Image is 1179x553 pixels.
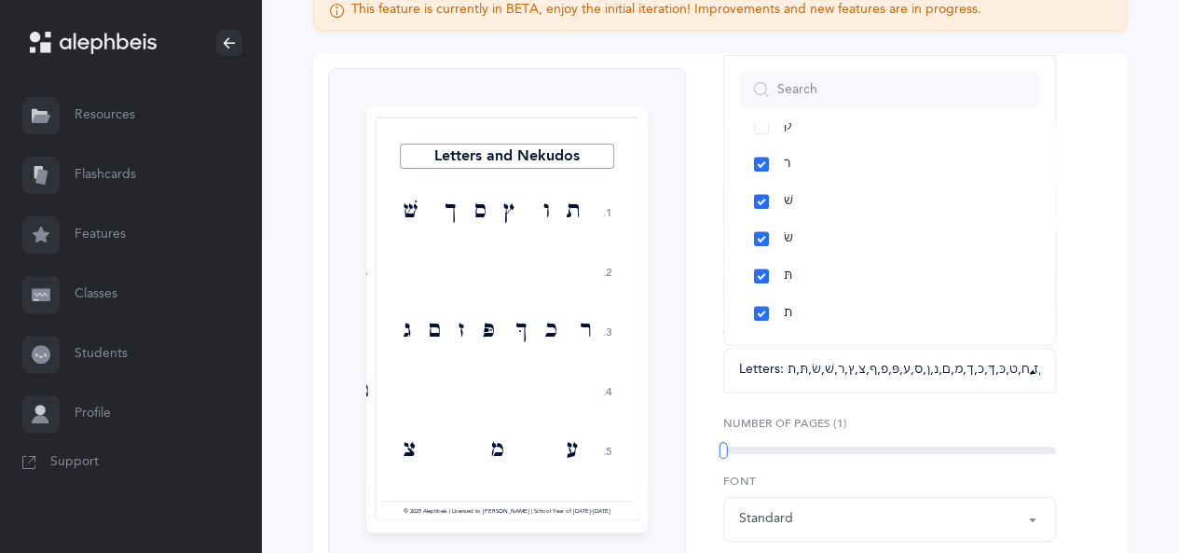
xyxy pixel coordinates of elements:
[784,230,793,247] span: שׂ
[784,193,793,210] span: שׁ
[784,118,792,135] span: ק
[784,156,790,173] span: ר
[723,497,1056,542] button: Standard
[788,360,1040,380] div: בּ , ב , ג , ד , ו , ז , ח , ט , כּ , ךּ , כ , ך , מ , ם , נ , ן , ס , ע , פּ , פ , ף , צ , ץ , ר...
[723,473,1056,490] label: Font
[739,71,1040,108] input: Search
[351,1,981,20] div: This feature is currently in BETA, enjoy the initial iteration! Improvements and new features are...
[723,348,1056,393] button: בּ, ב, ג, ד, ו, ז, ח, ט, כּ, ךּ, כ, ך, מ, ם, נ, ן, ס, ע, פּ, פ, ף, צ, ץ, ר, שׁ, שׂ, תּ, ת
[50,453,99,472] span: Support
[739,360,788,380] div: Letters:
[723,415,1056,432] label: Number of Pages (1)
[739,509,793,529] div: Standard
[784,268,792,284] span: תּ
[784,305,792,322] span: ת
